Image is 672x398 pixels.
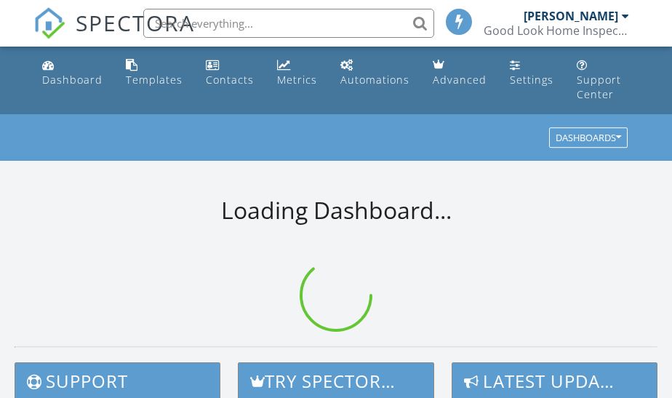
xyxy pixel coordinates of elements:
[484,23,629,38] div: Good Look Home Inspection LLC
[33,7,65,39] img: The Best Home Inspection Software - Spectora
[42,73,103,87] div: Dashboard
[36,52,108,94] a: Dashboard
[504,52,559,94] a: Settings
[277,73,317,87] div: Metrics
[206,73,254,87] div: Contacts
[433,73,487,87] div: Advanced
[340,73,409,87] div: Automations
[556,133,621,143] div: Dashboards
[577,73,621,101] div: Support Center
[335,52,415,94] a: Automations (Basic)
[549,128,628,148] button: Dashboards
[120,52,188,94] a: Templates
[143,9,434,38] input: Search everything...
[126,73,183,87] div: Templates
[571,52,636,108] a: Support Center
[76,7,195,38] span: SPECTORA
[524,9,618,23] div: [PERSON_NAME]
[510,73,553,87] div: Settings
[33,20,195,50] a: SPECTORA
[200,52,260,94] a: Contacts
[271,52,323,94] a: Metrics
[427,52,492,94] a: Advanced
